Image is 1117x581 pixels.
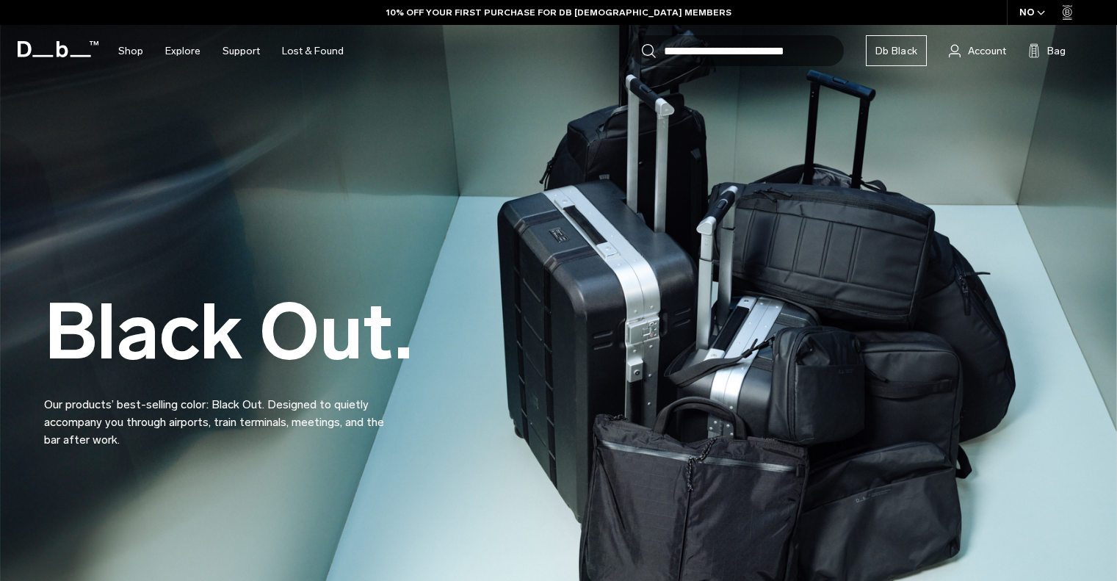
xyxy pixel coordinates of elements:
[968,43,1006,59] span: Account
[44,378,397,449] p: Our products’ best-selling color: Black Out. Designed to quietly accompany you through airports, ...
[282,25,344,77] a: Lost & Found
[1047,43,1066,59] span: Bag
[223,25,260,77] a: Support
[949,42,1006,59] a: Account
[44,294,413,371] h2: Black Out.
[107,25,355,77] nav: Main Navigation
[386,6,731,19] a: 10% OFF YOUR FIRST PURCHASE FOR DB [DEMOGRAPHIC_DATA] MEMBERS
[1028,42,1066,59] button: Bag
[866,35,927,66] a: Db Black
[165,25,200,77] a: Explore
[118,25,143,77] a: Shop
